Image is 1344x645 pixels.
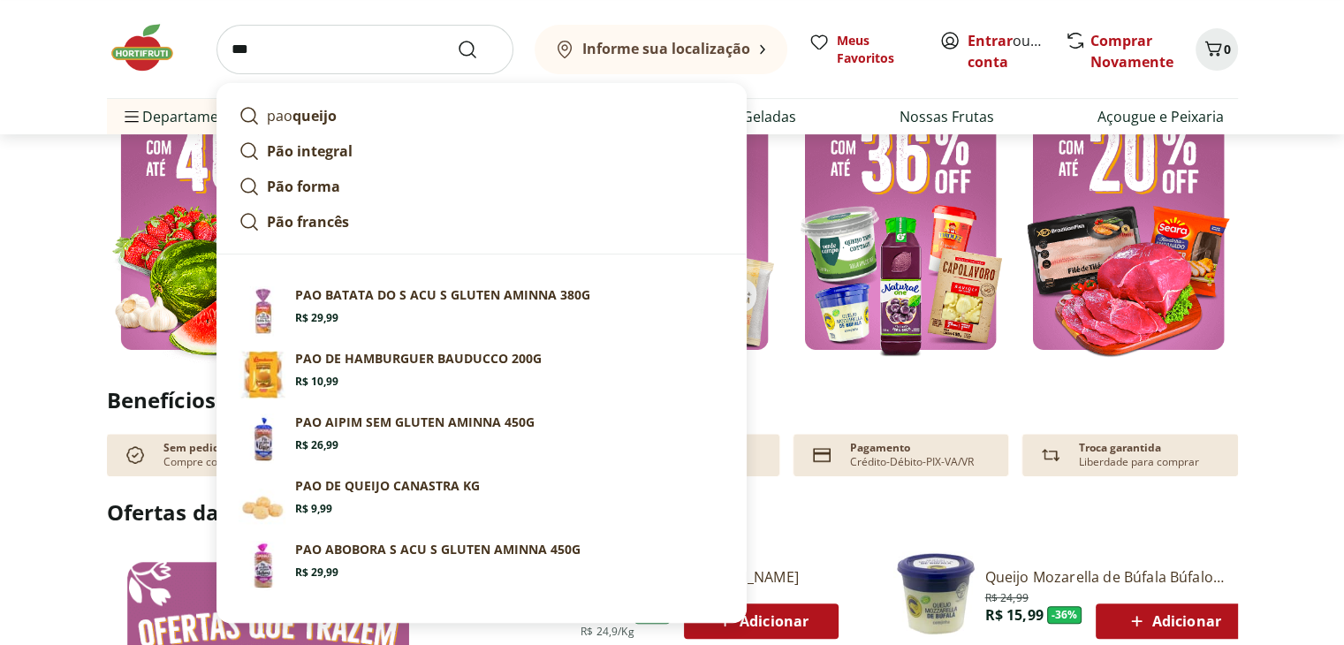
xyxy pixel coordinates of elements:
[232,169,732,204] a: Pão forma
[267,177,340,196] strong: Pão forma
[295,414,535,431] p: PAO AIPIM SEM GLUTEN AMINNA 450G
[267,212,349,231] strong: Pão francês
[900,106,994,127] a: Nossas Frutas
[107,497,1238,527] h2: Ofertas da Semana
[850,455,974,469] p: Crédito-Débito-PIX-VA/VR
[808,441,836,469] img: card
[295,286,590,304] p: PAO BATATA DO S ACU S GLUTEN AMINNA 380G
[107,388,1238,413] h2: Benefícios!
[985,567,1251,587] a: Queijo Mozarella de Búfala Búfalo Dourado 150g
[232,470,732,534] a: PrincipalPAO DE QUEIJO CANASTRA KGR$ 9,99
[1047,606,1082,624] span: - 36 %
[232,406,732,470] a: PrincipalPAO AIPIM SEM GLUTEN AMINNA 450GR$ 26,99
[684,603,839,639] button: Adicionar
[1079,455,1199,469] p: Liberdade para comprar
[121,441,149,469] img: check
[985,588,1029,605] span: R$ 24,99
[295,502,332,516] span: R$ 9,99
[295,477,480,495] p: PAO DE QUEIJO CANASTRA KG
[1224,41,1231,57] span: 0
[163,455,274,469] p: Compre como preferir
[163,441,270,455] p: Sem pedido mínimo
[985,605,1044,625] span: R$ 15,99
[292,106,337,125] strong: queijo
[239,477,288,527] img: Principal
[850,441,910,455] p: Pagamento
[581,625,634,639] span: R$ 24,9/Kg
[1079,441,1161,455] p: Troca garantida
[232,98,732,133] a: paoqueijo
[121,95,142,138] button: Menu
[295,375,338,389] span: R$ 10,99
[239,541,288,590] img: Principal
[216,25,513,74] input: search
[295,565,338,580] span: R$ 29,99
[893,551,978,636] img: Queijo Mozarella de Búfala Búfalo Dourado 150g
[267,105,337,126] p: pao
[809,32,918,67] a: Meus Favoritos
[232,343,732,406] a: PAO DE HAMBURGUER BAUDUCCO 200GR$ 10,99
[295,541,581,558] p: PAO ABOBORA S ACU S GLUTEN AMINNA 450G
[1196,28,1238,71] button: Carrinho
[295,438,338,452] span: R$ 26,99
[714,611,809,632] span: Adicionar
[968,31,1065,72] a: Criar conta
[107,21,195,74] img: Hortifruti
[239,286,288,336] img: Principal
[1090,31,1173,72] a: Comprar Novamente
[239,414,288,463] img: Principal
[232,279,732,343] a: PrincipalPAO BATATA DO S ACU S GLUTEN AMINNA 380GR$ 29,99
[1096,603,1250,639] button: Adicionar
[295,311,338,325] span: R$ 29,99
[968,30,1046,72] span: ou
[267,141,353,161] strong: Pão integral
[1126,611,1220,632] span: Adicionar
[295,350,542,368] p: PAO DE HAMBURGUER BAUDUCCO 200G
[1097,106,1224,127] a: Açougue e Peixaria
[582,39,750,58] b: Informe sua localização
[457,39,499,60] button: Submit Search
[1036,441,1065,469] img: Devolução
[837,32,918,67] span: Meus Favoritos
[1019,71,1238,363] img: açougue
[535,25,787,74] button: Informe sua localização
[107,71,326,363] img: feira
[232,133,732,169] a: Pão integral
[121,95,248,138] span: Departamentos
[968,31,1013,50] a: Entrar
[232,204,732,239] a: Pão francês
[232,534,732,597] a: PrincipalPAO ABOBORA S ACU S GLUTEN AMINNA 450GR$ 29,99
[791,71,1010,363] img: resfriados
